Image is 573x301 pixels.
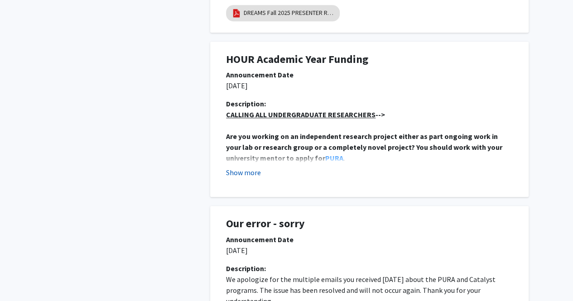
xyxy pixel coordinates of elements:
p: . [226,131,513,163]
button: Show more [226,167,261,178]
a: PURA [325,153,343,162]
strong: Are you working on an independent research project either as part ongoing work in your lab or res... [226,132,504,162]
div: Announcement Date [226,69,513,80]
iframe: Chat [7,260,39,294]
h1: HOUR Academic Year Funding [226,53,513,66]
img: pdf_icon.png [231,8,241,18]
div: Description: [226,263,513,274]
h1: Our error - sorry [226,217,513,230]
a: DREAMS Fall 2025 PRESENTER Registration [244,8,334,18]
div: Announcement Date [226,234,513,245]
strong: --> [226,110,385,119]
p: [DATE] [226,245,513,256]
p: [DATE] [226,80,513,91]
div: Description: [226,98,513,109]
u: CALLING ALL UNDERGRADUATE RESEARCHERS [226,110,376,119]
